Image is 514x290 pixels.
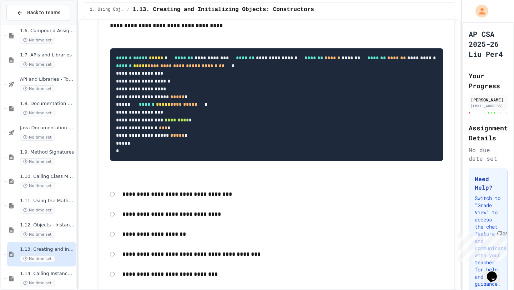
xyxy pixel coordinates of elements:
[484,261,507,283] iframe: chat widget
[20,85,55,92] span: No time set
[20,28,75,34] span: 1.6. Compound Assignment Operators
[20,61,55,68] span: No time set
[469,71,508,91] h2: Your Progress
[469,146,508,163] div: No due date set
[132,5,314,14] span: 1.13. Creating and Initializing Objects: Constructors
[471,96,505,103] div: [PERSON_NAME]
[20,271,75,277] span: 1.14. Calling Instance Methods
[27,9,60,16] span: Back to Teams
[20,255,55,262] span: No time set
[20,101,75,107] span: 1.8. Documentation with Comments and Preconditions
[469,29,508,59] h1: AP CSA 2025-26 Liu Per4
[6,5,70,20] button: Back to Teams
[20,182,55,189] span: No time set
[90,7,124,12] span: 1. Using Objects and Methods
[20,125,75,131] span: Java Documentation with Comments - Topic 1.8
[20,174,75,180] span: 1.10. Calling Class Methods
[20,110,55,116] span: No time set
[468,3,490,19] div: My Account
[20,280,55,286] span: No time set
[20,134,55,141] span: No time set
[20,158,55,165] span: No time set
[475,175,502,192] h3: Need Help?
[475,195,502,287] p: Switch to "Grade View" to access the chat feature and communicate with your teacher for help and ...
[20,37,55,44] span: No time set
[20,149,75,155] span: 1.9. Method Signatures
[20,198,75,204] span: 1.11. Using the Math Class
[455,230,507,261] iframe: chat widget
[127,7,130,12] span: /
[469,123,508,143] h2: Assignment Details
[20,76,75,82] span: API and Libraries - Topic 1.7
[20,222,75,228] span: 1.12. Objects - Instances of Classes
[3,3,49,45] div: Chat with us now!Close
[471,103,505,109] div: [EMAIL_ADDRESS][DOMAIN_NAME]
[20,207,55,214] span: No time set
[20,52,75,58] span: 1.7. APIs and Libraries
[20,231,55,238] span: No time set
[20,246,75,252] span: 1.13. Creating and Initializing Objects: Constructors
